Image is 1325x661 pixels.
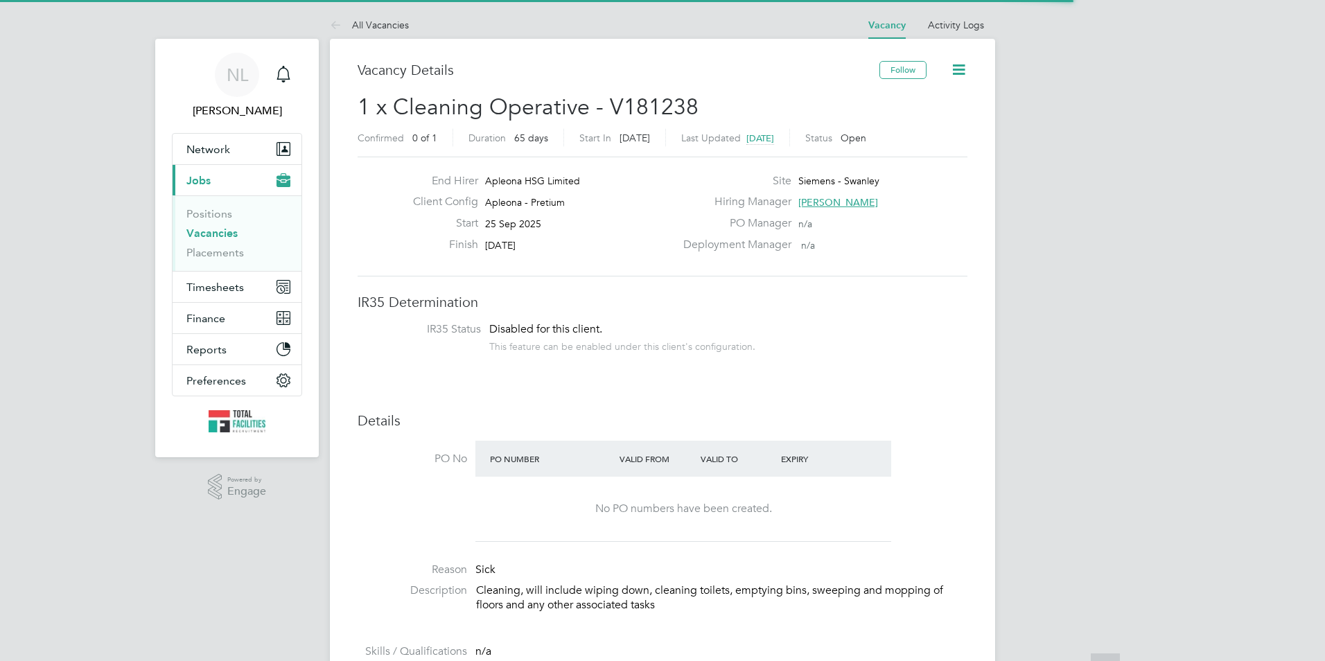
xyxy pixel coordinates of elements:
span: Apleona - Pretium [485,196,565,209]
span: n/a [801,239,815,252]
button: Finance [173,303,301,333]
span: Powered by [227,474,266,486]
span: 25 Sep 2025 [485,218,541,230]
label: Site [675,174,791,188]
span: Siemens - Swanley [798,175,879,187]
span: Apleona HSG Limited [485,175,580,187]
button: Jobs [173,165,301,195]
div: Expiry [778,446,859,471]
span: Reports [186,343,227,356]
button: Timesheets [173,272,301,302]
label: PO Manager [675,216,791,231]
div: No PO numbers have been created. [489,502,877,516]
span: Finance [186,312,225,325]
span: [DATE] [485,239,516,252]
a: All Vacancies [330,19,409,31]
span: Engage [227,486,266,497]
a: Vacancy [868,19,906,31]
label: Last Updated [681,132,741,144]
span: 65 days [514,132,548,144]
label: Start In [579,132,611,144]
button: Follow [879,61,927,79]
button: Network [173,134,301,164]
img: tfrecruitment-logo-retina.png [209,410,265,432]
a: Positions [186,207,232,220]
label: Reason [358,563,467,577]
div: Valid To [697,446,778,471]
span: [DATE] [746,132,774,144]
label: Finish [402,238,478,252]
label: Client Config [402,195,478,209]
label: Duration [468,132,506,144]
span: Network [186,143,230,156]
label: Deployment Manager [675,238,791,252]
div: Jobs [173,195,301,271]
label: Status [805,132,832,144]
span: Nicola Lawrence [172,103,302,119]
span: [DATE] [620,132,650,144]
nav: Main navigation [155,39,319,457]
button: Reports [173,334,301,364]
a: Activity Logs [928,19,984,31]
label: Skills / Qualifications [358,644,467,659]
span: 1 x Cleaning Operative - V181238 [358,94,699,121]
span: Timesheets [186,281,244,294]
p: Cleaning, will include wiping down, cleaning toilets, emptying bins, sweeping and mopping of floo... [476,583,967,612]
span: Jobs [186,174,211,187]
label: Start [402,216,478,231]
button: Preferences [173,365,301,396]
a: Vacancies [186,227,238,240]
span: 0 of 1 [412,132,437,144]
span: NL [227,66,248,84]
span: Sick [475,563,495,576]
h3: Vacancy Details [358,61,879,79]
a: Placements [186,246,244,259]
span: n/a [798,218,812,230]
label: IR35 Status [371,322,481,337]
label: Confirmed [358,132,404,144]
span: Open [841,132,866,144]
a: Powered byEngage [208,474,267,500]
span: Preferences [186,374,246,387]
a: Go to home page [172,410,302,432]
span: [PERSON_NAME] [798,196,878,209]
label: Hiring Manager [675,195,791,209]
h3: Details [358,412,967,430]
div: PO Number [486,446,616,471]
label: Description [358,583,467,598]
div: Valid From [616,446,697,471]
label: PO No [358,452,467,466]
h3: IR35 Determination [358,293,967,311]
span: Disabled for this client. [489,322,602,336]
span: n/a [475,644,491,658]
label: End Hirer [402,174,478,188]
div: This feature can be enabled under this client's configuration. [489,337,755,353]
a: NL[PERSON_NAME] [172,53,302,119]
